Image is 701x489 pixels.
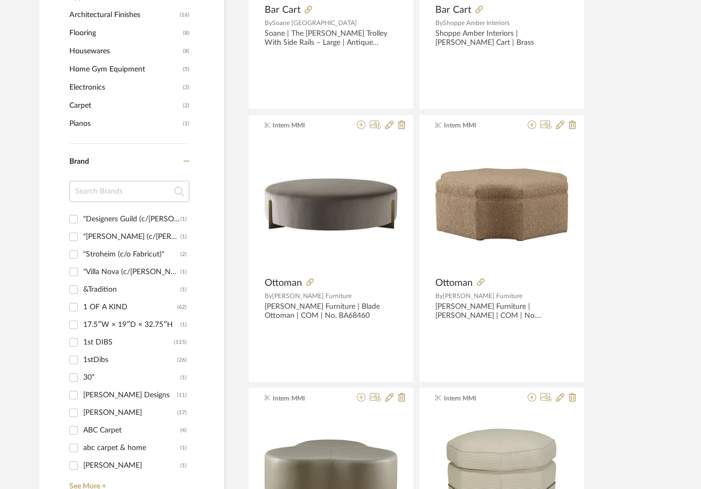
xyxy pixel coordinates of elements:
[435,293,443,299] span: By
[69,97,180,115] span: Carpet
[183,115,189,132] span: (1)
[83,246,180,263] div: "Stroheim (c/o Fabricut)"
[183,25,189,42] span: (8)
[435,165,568,244] img: Ottoman
[83,351,177,368] div: 1stDibs
[265,20,272,26] span: By
[183,97,189,114] span: (2)
[180,6,189,23] span: (16)
[265,165,397,244] img: Ottoman
[174,334,187,351] div: (115)
[435,277,473,289] span: Ottoman
[180,228,187,245] div: (1)
[435,20,443,26] span: By
[180,316,187,333] div: (1)
[83,387,177,404] div: [PERSON_NAME] Designs
[69,42,180,60] span: Housewares
[83,299,177,316] div: 1 OF A KIND
[180,263,187,280] div: (1)
[435,29,568,47] div: Shoppe Amber Interiors | [PERSON_NAME] Cart | Brass
[265,277,302,289] span: Ottoman
[69,6,177,24] span: Architectural Finishes
[444,394,511,403] span: Intern MMI
[69,24,180,42] span: Flooring
[443,20,509,26] span: Shoppe Amber Interiors
[272,20,357,26] span: Soane [GEOGRAPHIC_DATA]
[180,439,187,456] div: (1)
[444,121,511,130] span: Intern MMI
[272,293,352,299] span: [PERSON_NAME] Furniture
[180,422,187,439] div: (4)
[265,29,397,47] div: Soane | The [PERSON_NAME] Trolley With Side Rails – Large | Antique Bronze
[265,293,272,299] span: By
[183,61,189,78] span: (5)
[83,211,180,228] div: "Designers Guild (c/[PERSON_NAME] & Little)"
[83,281,180,298] div: &Tradition
[83,369,180,386] div: 30”
[273,121,340,130] span: Intern MMI
[273,394,340,403] span: Intern MMI
[69,181,189,202] input: Search Brands
[177,404,187,421] div: (17)
[69,115,180,133] span: Pianos
[177,387,187,404] div: (11)
[443,293,522,299] span: [PERSON_NAME] Furniture
[265,4,300,16] span: Bar Cart
[83,439,180,456] div: abc carpet & home
[180,281,187,298] div: (1)
[69,158,89,165] span: Brand
[83,457,180,474] div: [PERSON_NAME]
[435,302,568,320] div: [PERSON_NAME] Furniture | [PERSON_NAME] | COM | No. BAA3515O
[180,457,187,474] div: (1)
[83,334,174,351] div: 1st DIBS
[180,246,187,263] div: (2)
[435,4,471,16] span: Bar Cart
[183,43,189,60] span: (8)
[83,263,180,280] div: "Villa Nova (c/[PERSON_NAME])"
[177,299,187,316] div: (62)
[83,404,177,421] div: [PERSON_NAME]
[180,369,187,386] div: (1)
[177,351,187,368] div: (26)
[180,211,187,228] div: (1)
[69,78,180,97] span: Electronics
[265,302,397,320] div: [PERSON_NAME] Furniture | Blade Ottoman | COM | No. BA68460
[183,79,189,96] span: (3)
[83,228,180,245] div: "[PERSON_NAME] (c/[PERSON_NAME])"
[83,422,180,439] div: ABC Carpet
[69,60,180,78] span: Home Gym Equipment
[83,316,180,333] div: 17.5ʺW × 19ʺD × 32.75ʺH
